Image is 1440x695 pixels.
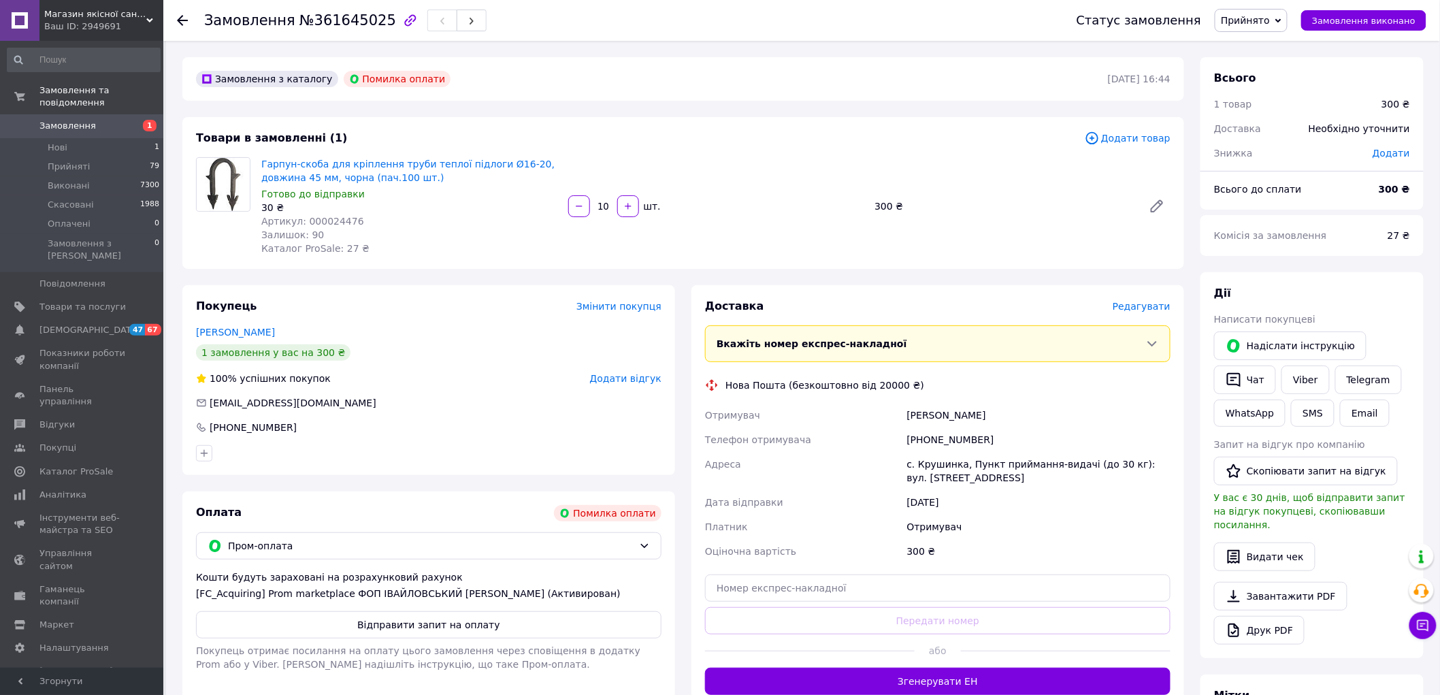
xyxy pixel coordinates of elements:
[39,442,76,454] span: Покупці
[640,199,662,213] div: шт.
[39,489,86,501] span: Аналітика
[1214,616,1305,645] a: Друк PDF
[39,324,140,336] span: [DEMOGRAPHIC_DATA]
[1077,14,1202,27] div: Статус замовлення
[1300,114,1418,144] div: Необхідно уточнити
[154,142,159,154] span: 1
[1214,582,1347,611] a: Завантажити PDF
[705,575,1171,602] input: Номер експрес-накладної
[48,180,90,192] span: Виконані
[196,570,661,600] div: Кошти будуть зараховані на розрахунковий рахунок
[39,512,126,536] span: Інструменти веб-майстра та SEO
[1214,457,1398,485] button: Скопіювати запит на відгук
[196,645,640,670] span: Покупець отримає посилання на оплату цього замовлення через сповіщення в додатку Prom або у Viber...
[904,427,1173,452] div: [PHONE_NUMBER]
[869,197,1138,216] div: 300 ₴
[140,180,159,192] span: 7300
[1281,366,1329,394] a: Viber
[210,398,376,408] span: [EMAIL_ADDRESS][DOMAIN_NAME]
[904,490,1173,515] div: [DATE]
[1214,148,1253,159] span: Знижка
[705,497,783,508] span: Дата відправки
[1335,366,1402,394] a: Telegram
[44,20,163,33] div: Ваш ID: 2949691
[48,142,67,154] span: Нові
[705,300,764,312] span: Доставка
[705,668,1171,695] button: Згенерувати ЕН
[177,14,188,27] div: Повернутися назад
[705,434,811,445] span: Телефон отримувача
[196,327,275,338] a: [PERSON_NAME]
[717,338,907,349] span: Вкажіть номер експрес-накладної
[261,189,365,199] span: Готово до відправки
[196,506,242,519] span: Оплата
[1214,543,1315,571] button: Видати чек
[904,452,1173,490] div: с. Крушинка, Пункт приймання-видачі (до 30 кг): вул. [STREET_ADDRESS]
[705,521,748,532] span: Платник
[1340,400,1390,427] button: Email
[48,238,154,262] span: Замовлення з [PERSON_NAME]
[1113,301,1171,312] span: Редагувати
[344,71,451,87] div: Помилка оплати
[196,611,661,639] button: Відправити запит на оплату
[196,300,257,312] span: Покупець
[48,218,91,230] span: Оплачені
[39,466,113,478] span: Каталог ProSale
[48,199,94,211] span: Скасовані
[39,583,126,608] span: Гаманець компанії
[1108,74,1171,84] time: [DATE] 16:44
[261,201,557,214] div: 30 ₴
[1409,612,1437,639] button: Чат з покупцем
[150,161,159,173] span: 79
[1214,184,1302,195] span: Всього до сплати
[261,216,364,227] span: Артикул: 000024476
[722,378,928,392] div: Нова Пошта (безкоштовно від 20000 ₴)
[196,131,348,144] span: Товари в замовленні (1)
[1214,230,1327,241] span: Комісія за замовлення
[1214,400,1286,427] a: WhatsApp
[204,12,295,29] span: Замовлення
[1214,71,1256,84] span: Всього
[1214,439,1365,450] span: Запит на відгук про компанію
[39,84,163,109] span: Замовлення та повідомлення
[590,373,661,384] span: Додати відгук
[1085,131,1171,146] span: Додати товар
[261,243,370,254] span: Каталог ProSale: 27 ₴
[1312,16,1416,26] span: Замовлення виконано
[1214,314,1315,325] span: Написати покупцеві
[39,642,109,654] span: Налаштування
[1388,230,1410,241] span: 27 ₴
[39,547,126,572] span: Управління сайтом
[39,619,74,631] span: Маркет
[228,538,634,553] span: Пром-оплата
[196,587,661,600] div: [FC_Acquiring] Prom marketplace ФОП ІВАЙЛОВСЬКИЙ [PERSON_NAME] (Активирован)
[143,120,157,131] span: 1
[140,199,159,211] span: 1988
[1301,10,1426,31] button: Замовлення виконано
[1214,123,1261,134] span: Доставка
[196,344,350,361] div: 1 замовлення у вас на 300 ₴
[39,301,126,313] span: Товари та послуги
[1379,184,1410,195] b: 300 ₴
[554,505,661,521] div: Помилка оплати
[1214,366,1276,394] button: Чат
[1214,99,1252,110] span: 1 товар
[154,238,159,262] span: 0
[904,403,1173,427] div: [PERSON_NAME]
[39,419,75,431] span: Відгуки
[44,8,146,20] span: Магазин якісної сантехніки
[1143,193,1171,220] a: Редагувати
[197,158,250,211] img: Гарпун-скоба для кріплення труби теплої підлоги Ø16-20, довжина 45 мм, чорна (пач.100 шт.)
[705,410,760,421] span: Отримувач
[1221,15,1270,26] span: Прийнято
[299,12,396,29] span: №361645025
[210,373,237,384] span: 100%
[39,278,105,290] span: Повідомлення
[129,324,145,336] span: 47
[48,161,90,173] span: Прийняті
[1214,492,1405,530] span: У вас є 30 днів, щоб відправити запит на відгук покупцеві, скопіювавши посилання.
[1373,148,1410,159] span: Додати
[208,421,298,434] div: [PHONE_NUMBER]
[196,372,331,385] div: успішних покупок
[196,71,338,87] div: Замовлення з каталогу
